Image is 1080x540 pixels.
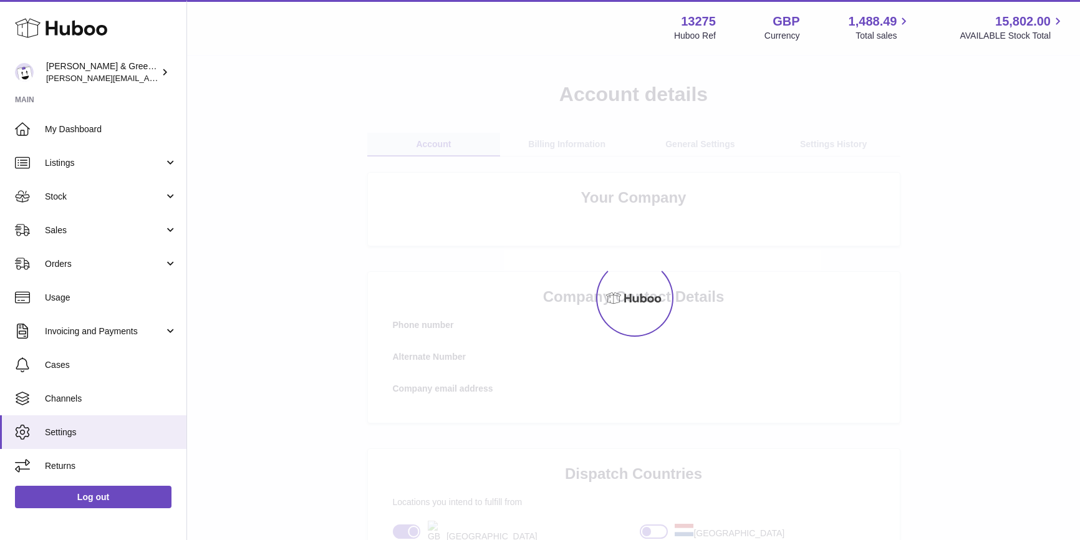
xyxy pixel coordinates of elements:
[15,63,34,82] img: ellen@bluebadgecompany.co.uk
[674,30,716,42] div: Huboo Ref
[681,13,716,30] strong: 13275
[45,191,164,203] span: Stock
[960,30,1065,42] span: AVAILABLE Stock Total
[45,258,164,270] span: Orders
[46,73,250,83] span: [PERSON_NAME][EMAIL_ADDRESS][DOMAIN_NAME]
[45,325,164,337] span: Invoicing and Payments
[45,292,177,304] span: Usage
[960,13,1065,42] a: 15,802.00 AVAILABLE Stock Total
[45,460,177,472] span: Returns
[849,13,897,30] span: 1,488.49
[849,13,912,42] a: 1,488.49 Total sales
[856,30,911,42] span: Total sales
[45,157,164,169] span: Listings
[773,13,799,30] strong: GBP
[15,486,171,508] a: Log out
[995,13,1051,30] span: 15,802.00
[45,393,177,405] span: Channels
[45,359,177,371] span: Cases
[45,123,177,135] span: My Dashboard
[46,60,158,84] div: [PERSON_NAME] & Green Ltd
[45,224,164,236] span: Sales
[764,30,800,42] div: Currency
[45,427,177,438] span: Settings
